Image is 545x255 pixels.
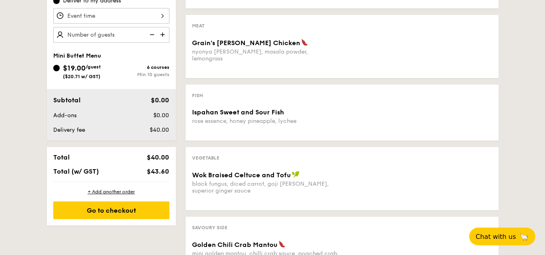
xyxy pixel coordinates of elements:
[145,27,157,42] img: icon-reduce.1d2dbef1.svg
[469,228,535,245] button: Chat with us🦙
[53,65,60,71] input: $19.00/guest($20.71 w/ GST)6 coursesMin 10 guests
[192,108,284,116] span: Ispahan Sweet and Sour Fish
[192,39,300,47] span: Grain's [PERSON_NAME] Chicken
[192,48,339,62] div: nyonya [PERSON_NAME], masala powder, lemongrass
[147,168,169,175] span: $43.60
[53,168,99,175] span: Total (w/ GST)
[292,171,300,178] img: icon-vegan.f8ff3823.svg
[53,96,81,104] span: Subtotal
[151,96,169,104] span: $0.00
[53,8,169,24] input: Event time
[192,171,291,179] span: Wok Braised Celtuce and Tofu
[278,240,286,248] img: icon-spicy.37a8142b.svg
[111,64,169,70] div: 6 courses
[86,64,101,70] span: /guest
[63,74,100,79] span: ($20.71 w/ GST)
[192,93,203,98] span: Fish
[53,27,169,43] input: Number of guests
[153,112,169,119] span: $0.00
[53,112,77,119] span: Add-ons
[192,225,228,230] span: Savoury Side
[53,52,101,59] span: Mini Buffet Menu
[192,241,278,249] span: Golden Chili Crab Mantou
[53,126,85,133] span: Delivery fee
[192,180,339,194] div: black fungus, diced carrot, goji [PERSON_NAME], superior ginger sauce
[476,233,516,240] span: Chat with us
[519,232,529,241] span: 🦙
[301,39,308,46] img: icon-spicy.37a8142b.svg
[192,118,339,124] div: rose essence, honey pineapple, lychee
[147,153,169,161] span: $40.00
[192,23,205,29] span: Meat
[157,27,169,42] img: icon-add.58712e84.svg
[53,189,169,195] div: + Add another order
[63,64,86,73] span: $19.00
[111,72,169,77] div: Min 10 guests
[192,155,219,161] span: Vegetable
[150,126,169,133] span: $40.00
[53,153,70,161] span: Total
[53,201,169,219] div: Go to checkout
